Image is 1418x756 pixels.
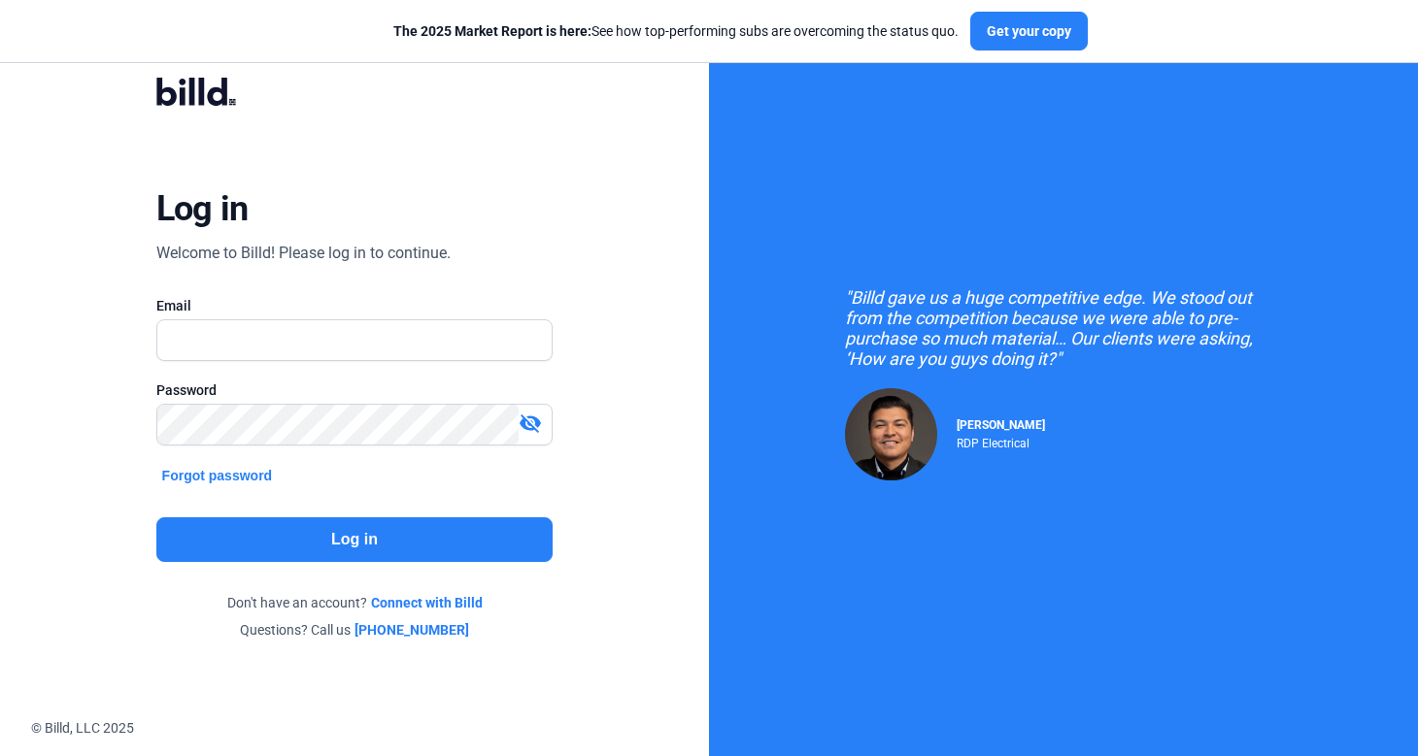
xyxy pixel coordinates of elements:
[957,432,1045,450] div: RDP Electrical
[156,187,249,230] div: Log in
[371,593,483,612] a: Connect with Billd
[354,620,469,640] a: [PHONE_NUMBER]
[519,411,542,435] mat-icon: visibility_off
[845,388,937,480] img: Raul Pacheco
[393,21,959,41] div: See how top-performing subs are overcoming the status quo.
[970,12,1088,50] button: Get your copy
[156,380,554,400] div: Password
[845,287,1282,369] div: "Billd gave us a huge competitive edge. We stood out from the competition because we were able to...
[156,620,554,640] div: Questions? Call us
[156,465,279,486] button: Forgot password
[156,296,554,315] div: Email
[156,242,451,265] div: Welcome to Billd! Please log in to continue.
[393,23,591,39] span: The 2025 Market Report is here:
[156,593,554,612] div: Don't have an account?
[156,517,554,562] button: Log in
[957,418,1045,432] span: [PERSON_NAME]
